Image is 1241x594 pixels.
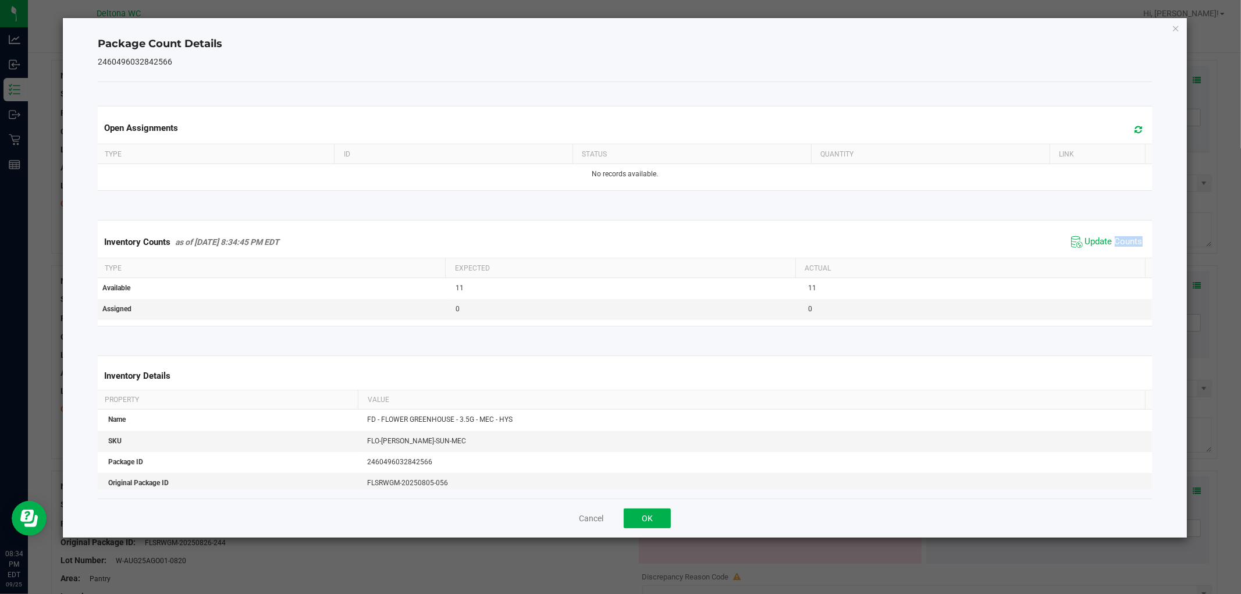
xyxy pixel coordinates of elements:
[582,150,607,158] span: Status
[104,123,178,133] span: Open Assignments
[367,415,513,424] span: FD - FLOWER GREENHOUSE - 3.5G - MEC - HYS
[12,501,47,536] iframe: Resource center
[105,150,122,158] span: Type
[1059,150,1074,158] span: Link
[344,150,350,158] span: ID
[104,237,170,247] span: Inventory Counts
[367,479,448,487] span: FLSRWGM-20250805-056
[1085,236,1143,248] span: Update Counts
[98,58,1151,66] h5: 2460496032842566
[368,396,389,404] span: Value
[367,458,432,466] span: 2460496032842566
[108,415,126,424] span: Name
[108,479,169,487] span: Original Package ID
[820,150,854,158] span: Quantity
[98,37,1151,52] h4: Package Count Details
[108,437,122,445] span: SKU
[108,458,143,466] span: Package ID
[175,237,279,247] span: as of [DATE] 8:34:45 PM EDT
[1172,21,1180,35] button: Close
[105,264,122,272] span: Type
[624,508,671,528] button: OK
[808,284,816,292] span: 11
[456,284,464,292] span: 11
[102,305,131,313] span: Assigned
[805,264,831,272] span: Actual
[104,371,170,381] span: Inventory Details
[105,396,139,404] span: Property
[456,305,460,313] span: 0
[579,513,603,524] button: Cancel
[455,264,490,272] span: Expected
[95,164,1154,184] td: No records available.
[808,305,812,313] span: 0
[367,437,466,445] span: FLO-[PERSON_NAME]-SUN-MEC
[102,284,130,292] span: Available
